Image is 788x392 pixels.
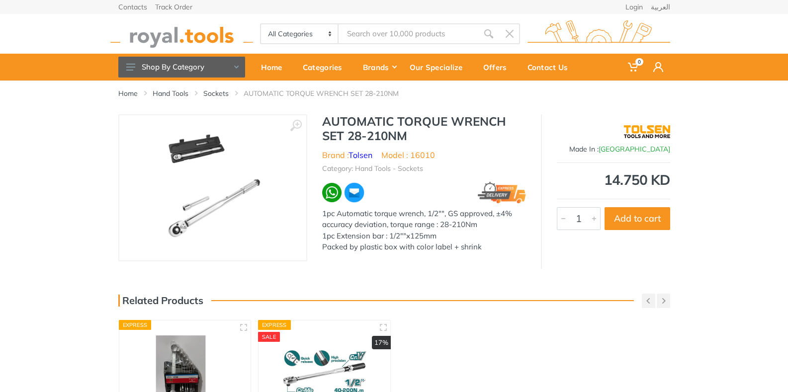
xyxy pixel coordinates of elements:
div: 17% [372,336,391,350]
a: Track Order [155,3,192,10]
a: Contacts [118,3,147,10]
a: Tolsen [349,150,372,160]
img: royal.tools Logo [527,20,670,48]
img: wa.webp [322,183,342,202]
img: royal.tools Logo [110,20,253,48]
a: Home [254,54,296,80]
div: 1pc Automatic torque wrench, 1/2"", GS approved, ±4% accuracy deviation, torque range : 28-210Nm ... [322,208,526,253]
div: Express [258,320,291,330]
li: AUTOMATIC TORQUE WRENCH SET 28-210NM [244,88,414,98]
a: Login [625,3,643,10]
span: 0 [635,58,643,66]
li: Brand : [322,149,372,161]
img: Royal Tools - AUTOMATIC TORQUE WRENCH SET 28-210NM [163,125,262,250]
div: Home [254,57,296,78]
select: Category [261,24,339,43]
input: Site search [339,23,478,44]
a: Offers [476,54,521,80]
a: Categories [296,54,356,80]
img: ma.webp [344,182,365,203]
a: Our Specialize [403,54,476,80]
a: العربية [651,3,670,10]
div: 14.750 KD [557,173,670,187]
a: Home [118,88,138,98]
li: Category: Hand Tools - Sockets [322,163,423,174]
button: Add to cart [605,207,670,230]
div: SALE [258,332,280,342]
img: Tolsen [624,119,670,144]
div: Express [119,320,152,330]
a: 0 [621,54,646,80]
a: Contact Us [521,54,582,80]
nav: breadcrumb [118,88,670,98]
div: Categories [296,57,356,78]
h3: Related Products [118,295,203,307]
a: Hand Tools [153,88,188,98]
span: [GEOGRAPHIC_DATA] [599,145,670,154]
li: Model : 16010 [381,149,435,161]
div: Offers [476,57,521,78]
a: Sockets [203,88,229,98]
div: Made In : [557,144,670,155]
div: Our Specialize [403,57,476,78]
img: express.png [478,182,526,203]
h1: AUTOMATIC TORQUE WRENCH SET 28-210NM [322,114,526,143]
div: Contact Us [521,57,582,78]
div: Brands [356,57,403,78]
button: Shop By Category [118,57,245,78]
